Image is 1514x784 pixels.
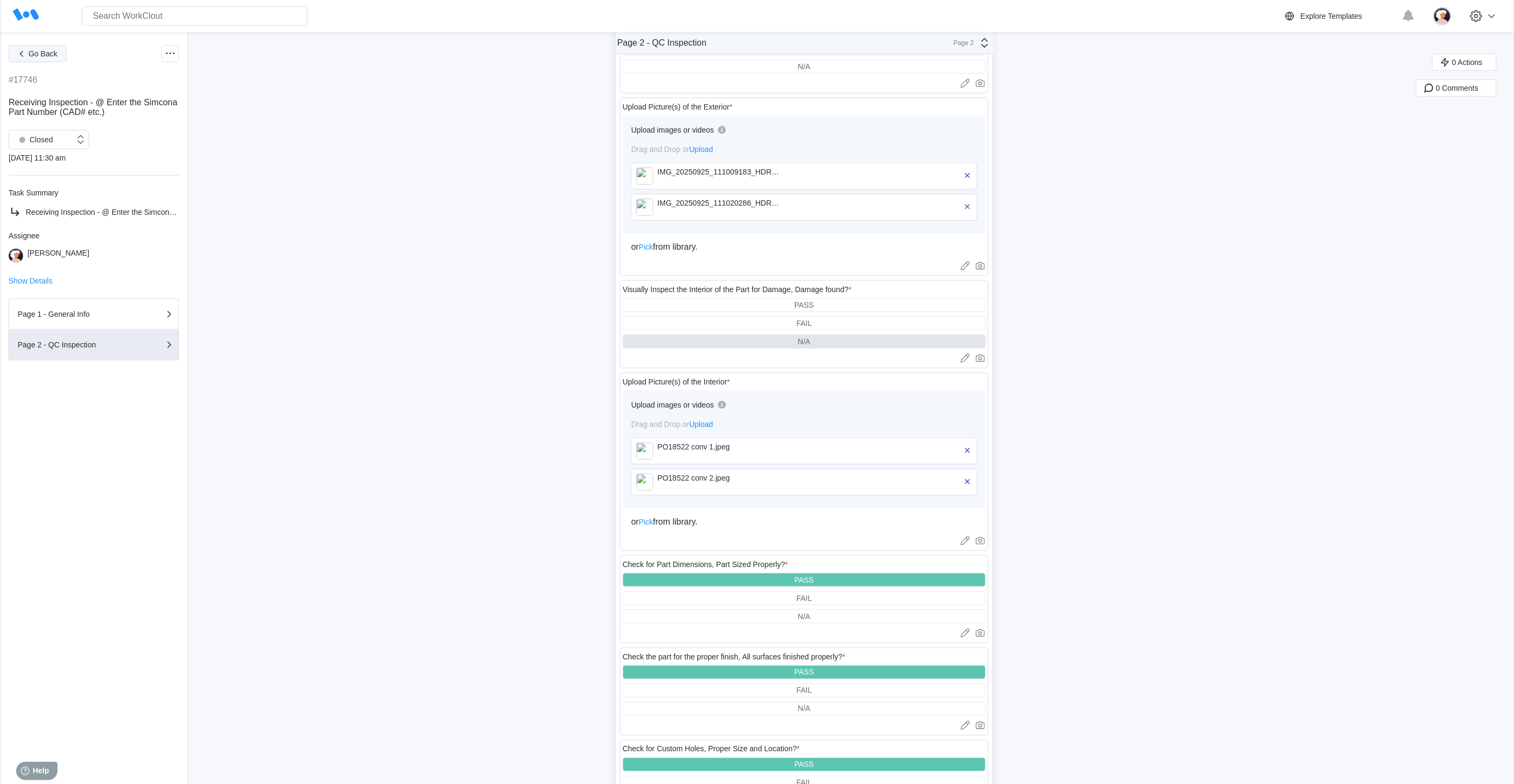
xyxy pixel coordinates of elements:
[798,705,810,713] div: N/A
[1452,59,1483,66] span: 0 Actions
[9,249,23,263] img: user-4.png
[658,199,781,207] div: IMG_20250925_111020286_HDR.jpg
[797,686,812,695] div: FAIL
[9,206,179,219] a: Receiving Inspection - @ Enter the Simcona Part Number (CAD# etc.)
[658,168,781,176] div: IMG_20250925_111009183_HDR.jpg
[9,299,179,330] button: Page 1 - General Info
[689,420,713,429] span: Upload
[27,249,89,263] div: [PERSON_NAME]
[631,420,713,429] span: Drag and Drop or
[689,145,713,154] span: Upload
[623,560,788,569] div: Check for Part Dimensions, Part Sized Properly?
[658,442,781,451] div: PO18522 conv 1.jpeg
[623,378,730,386] div: Upload Picture(s) of the Interior
[797,594,812,602] div: FAIL
[639,243,653,251] span: Pick
[631,242,977,252] div: or from library.
[9,45,67,62] button: Go Back
[26,208,259,216] span: Receiving Inspection - @ Enter the Simcona Part Number (CAD# etc.)
[795,760,814,769] div: PASS
[623,652,846,661] div: Check the part for the proper finish, All surfaces finished properly?
[9,75,37,85] div: #17746
[9,154,179,162] div: [DATE] 11:30 am
[623,103,733,111] div: Upload Picture(s) of the Exterior
[1436,84,1479,92] span: 0 Comments
[1432,54,1497,71] button: 0 Actions
[795,576,814,584] div: PASS
[631,517,977,527] div: or from library.
[1301,12,1362,20] div: Explore Templates
[631,401,714,409] div: Upload images or videos
[9,330,179,360] button: Page 2 - QC Inspection
[636,442,653,460] img: caa2c707-d640-4e71-ae71-80be18a70b7b
[18,341,125,349] div: Page 2 - QC Inspection
[658,474,781,482] div: PO18522 conv 2.jpeg
[1416,79,1497,97] button: 0 Comments
[9,277,53,285] button: Show Details
[623,285,852,294] div: Visually Inspect the Interior of the Part for Damage, Damage found?
[18,310,125,318] div: Page 1 - General Info
[636,474,653,491] img: c5e9db5a-aea2-41b7-9d54-994e99535f83
[631,145,713,154] span: Drag and Drop or
[798,337,810,346] div: N/A
[623,745,800,753] div: Check for Custom Holes, Proper Size and Location?
[1284,10,1397,23] a: Explore Templates
[631,126,714,134] div: Upload images or videos
[28,50,57,57] span: Go Back
[1433,7,1452,25] img: user-4.png
[947,39,974,47] div: Page 2
[617,38,706,48] div: Page 2 - QC Inspection
[82,6,307,26] input: Search WorkClout
[795,301,814,309] div: PASS
[795,668,814,677] div: PASS
[15,132,53,147] div: Closed
[798,62,810,71] div: N/A
[636,168,653,185] img: 4b8ac802-f041-4967-bda0-d50216def2df
[639,518,653,526] span: Pick
[798,612,810,621] div: N/A
[636,199,653,216] img: 2536705e-3643-4cfe-af2c-2519d8f2648b
[9,98,177,117] span: Receiving Inspection - @ Enter the Simcona Part Number (CAD# etc.)
[9,231,179,240] div: Assignee
[797,319,812,328] div: FAIL
[9,188,179,197] div: Task Summary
